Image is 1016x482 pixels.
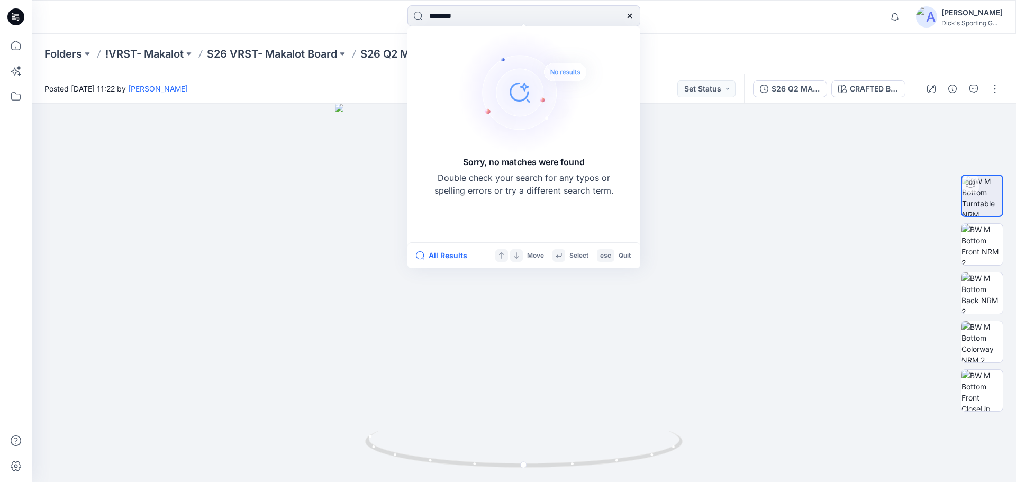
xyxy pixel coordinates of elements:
[527,250,544,261] p: Move
[434,171,614,197] p: Double check your search for any typos or spelling errors or try a different search term.
[944,80,961,97] button: Details
[360,47,466,61] p: S26 Q2 MAX251107P
[128,84,188,93] a: [PERSON_NAME]
[458,29,606,156] img: Sorry, no matches were found
[961,370,1003,411] img: BW M Bottom Front CloseUp NRM 2
[44,83,188,94] span: Posted [DATE] 11:22 by
[850,83,899,95] div: CRAFTED BORDERS_PURE BLACK-NEUTRALS_V1
[941,6,1003,19] div: [PERSON_NAME]
[916,6,937,28] img: avatar
[416,249,474,262] button: All Results
[619,250,631,261] p: Quit
[207,47,337,61] a: S26 VRST- Makalot Board
[961,224,1003,265] img: BW M Bottom Front NRM 2
[753,80,827,97] button: S26 Q2 MAX251107P CRS1_250519
[44,47,82,61] a: Folders
[961,321,1003,362] img: BW M Bottom Colorway NRM 2
[831,80,905,97] button: CRAFTED BORDERS_PURE BLACK-NEUTRALS_V1
[463,156,585,168] h5: Sorry, no matches were found
[772,83,820,95] div: S26 Q2 MAX251107P CRS1_250519
[962,176,1002,216] img: BW M Bottom Turntable NRM
[600,250,611,261] p: esc
[105,47,184,61] a: !VRST- Makalot
[961,272,1003,314] img: BW M Bottom Back NRM 2
[569,250,588,261] p: Select
[941,19,1003,27] div: Dick's Sporting G...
